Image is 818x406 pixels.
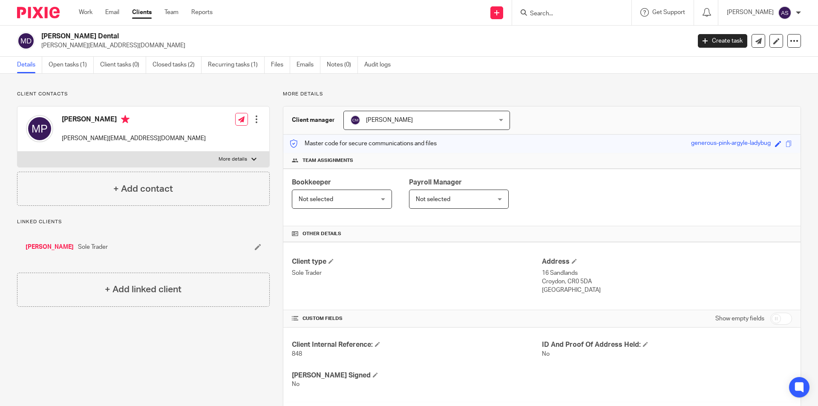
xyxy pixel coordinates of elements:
[691,139,771,149] div: generous-pink-argyle-ladybug
[271,57,290,73] a: Files
[62,134,206,143] p: [PERSON_NAME][EMAIL_ADDRESS][DOMAIN_NAME]
[219,156,247,163] p: More details
[17,219,270,225] p: Linked clients
[327,57,358,73] a: Notes (0)
[542,269,792,277] p: 16 Sandlands
[302,157,353,164] span: Team assignments
[297,57,320,73] a: Emails
[41,41,685,50] p: [PERSON_NAME][EMAIL_ADDRESS][DOMAIN_NAME]
[62,115,206,126] h4: [PERSON_NAME]
[132,8,152,17] a: Clients
[292,381,300,387] span: No
[542,340,792,349] h4: ID And Proof Of Address Held:
[542,257,792,266] h4: Address
[292,116,335,124] h3: Client manager
[26,243,74,251] a: [PERSON_NAME]
[299,196,333,202] span: Not selected
[542,277,792,286] p: Croydon, CR0 5DA
[302,230,341,237] span: Other details
[416,196,450,202] span: Not selected
[292,269,542,277] p: Sole Trader
[105,8,119,17] a: Email
[290,139,437,148] p: Master code for secure communications and files
[78,243,108,251] span: Sole Trader
[41,32,556,41] h2: [PERSON_NAME] Dental
[727,8,774,17] p: [PERSON_NAME]
[292,315,542,322] h4: CUSTOM FIELDS
[153,57,202,73] a: Closed tasks (2)
[542,351,550,357] span: No
[366,117,413,123] span: [PERSON_NAME]
[17,7,60,18] img: Pixie
[292,351,302,357] span: 848
[17,91,270,98] p: Client contacts
[292,371,542,380] h4: [PERSON_NAME] Signed
[105,283,181,296] h4: + Add linked client
[283,91,801,98] p: More details
[208,57,265,73] a: Recurring tasks (1)
[113,182,173,196] h4: + Add contact
[715,314,764,323] label: Show empty fields
[350,115,360,125] img: svg%3E
[542,286,792,294] p: [GEOGRAPHIC_DATA]
[364,57,397,73] a: Audit logs
[778,6,792,20] img: svg%3E
[121,115,130,124] i: Primary
[652,9,685,15] span: Get Support
[409,179,462,186] span: Payroll Manager
[529,10,606,18] input: Search
[292,179,331,186] span: Bookkeeper
[17,32,35,50] img: svg%3E
[17,57,42,73] a: Details
[292,340,542,349] h4: Client Internal Reference:
[79,8,92,17] a: Work
[292,257,542,266] h4: Client type
[100,57,146,73] a: Client tasks (0)
[26,115,53,142] img: svg%3E
[49,57,94,73] a: Open tasks (1)
[164,8,179,17] a: Team
[191,8,213,17] a: Reports
[698,34,747,48] a: Create task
